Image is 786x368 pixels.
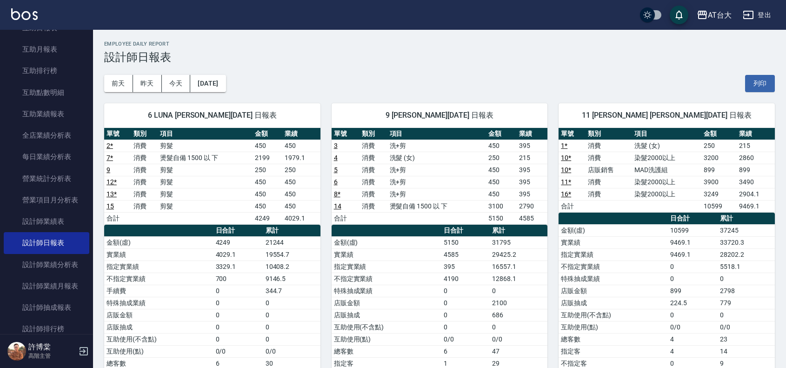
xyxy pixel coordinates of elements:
[158,164,253,176] td: 剪髮
[332,345,441,357] td: 總客數
[701,164,737,176] td: 899
[343,111,537,120] span: 9 [PERSON_NAME][DATE] 日報表
[158,188,253,200] td: 剪髮
[104,128,320,225] table: a dense table
[570,111,764,120] span: 11 [PERSON_NAME] [PERSON_NAME][DATE] 日報表
[104,321,213,333] td: 店販抽成
[4,318,89,340] a: 設計師排行榜
[4,103,89,125] a: 互助業績報表
[693,6,735,25] button: AT台大
[559,261,668,273] td: 不指定實業績
[737,188,775,200] td: 2904.1
[701,176,737,188] td: 3900
[4,232,89,254] a: 設計師日報表
[104,248,213,261] td: 實業績
[737,164,775,176] td: 899
[4,125,89,146] a: 全店業績分析表
[282,188,320,200] td: 450
[360,188,387,200] td: 消費
[332,297,441,309] td: 店販金額
[104,212,131,224] td: 合計
[718,236,775,248] td: 33720.3
[559,224,668,236] td: 金額(虛)
[559,285,668,297] td: 店販金額
[360,128,387,140] th: 類別
[162,75,191,92] button: 今天
[387,200,486,212] td: 燙髮自備 1500 以 下
[213,297,263,309] td: 0
[360,176,387,188] td: 消費
[104,297,213,309] td: 特殊抽成業績
[332,128,548,225] table: a dense table
[332,248,441,261] td: 實業績
[517,176,547,188] td: 395
[490,273,547,285] td: 12868.1
[708,9,732,21] div: AT台大
[668,213,718,225] th: 日合計
[486,152,517,164] td: 250
[131,188,158,200] td: 消費
[701,188,737,200] td: 3249
[517,152,547,164] td: 215
[668,297,718,309] td: 224.5
[4,39,89,60] a: 互助月報表
[253,188,282,200] td: 450
[718,213,775,225] th: 累計
[253,176,282,188] td: 450
[4,189,89,211] a: 營業項目月分析表
[158,152,253,164] td: 燙髮自備 1500 以 下
[559,333,668,345] td: 總客數
[668,285,718,297] td: 899
[282,176,320,188] td: 450
[107,202,114,210] a: 15
[701,200,737,212] td: 10599
[190,75,226,92] button: [DATE]
[490,333,547,345] td: 0/0
[559,128,586,140] th: 單號
[387,164,486,176] td: 洗+剪
[263,297,320,309] td: 0
[441,225,490,237] th: 日合計
[737,140,775,152] td: 215
[559,128,775,213] table: a dense table
[28,342,76,352] h5: 許博棠
[263,345,320,357] td: 0/0
[360,200,387,212] td: 消費
[668,345,718,357] td: 4
[104,261,213,273] td: 指定實業績
[253,128,282,140] th: 金額
[718,224,775,236] td: 37245
[4,60,89,81] a: 互助排行榜
[490,236,547,248] td: 31795
[213,273,263,285] td: 700
[668,309,718,321] td: 0
[490,225,547,237] th: 累計
[668,261,718,273] td: 0
[131,152,158,164] td: 消費
[158,140,253,152] td: 剪髮
[334,202,341,210] a: 14
[586,152,632,164] td: 消費
[632,140,701,152] td: 洗髮 (女)
[213,321,263,333] td: 0
[104,41,775,47] h2: Employee Daily Report
[334,154,338,161] a: 4
[559,309,668,321] td: 互助使用(不含點)
[4,211,89,232] a: 設計師業績表
[104,236,213,248] td: 金額(虛)
[632,188,701,200] td: 染髮2000以上
[586,176,632,188] td: 消費
[131,128,158,140] th: 類別
[133,75,162,92] button: 昨天
[104,128,131,140] th: 單號
[334,166,338,174] a: 5
[115,111,309,120] span: 6 LUNA [PERSON_NAME][DATE] 日報表
[490,261,547,273] td: 16557.1
[213,225,263,237] th: 日合計
[559,236,668,248] td: 實業績
[632,176,701,188] td: 染髮2000以上
[263,285,320,297] td: 344.7
[586,128,632,140] th: 類別
[490,285,547,297] td: 0
[559,200,586,212] td: 合計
